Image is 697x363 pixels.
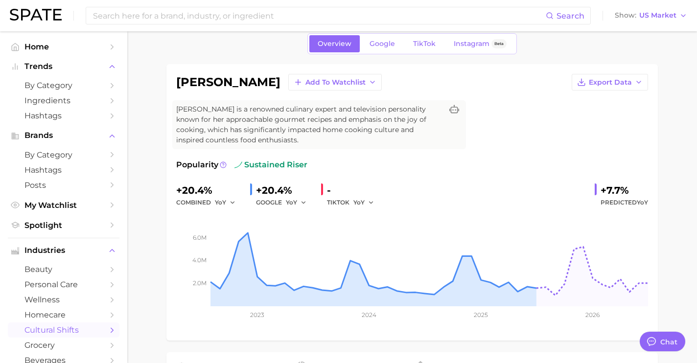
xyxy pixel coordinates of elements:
span: Instagram [454,40,489,48]
tspan: 2024 [362,311,376,318]
h1: [PERSON_NAME] [176,76,280,88]
span: Industries [24,246,103,255]
span: beauty [24,265,103,274]
span: by Category [24,81,103,90]
button: Add to Watchlist [288,74,382,91]
a: InstagramBeta [445,35,515,52]
span: Home [24,42,103,51]
span: Spotlight [24,221,103,230]
button: YoY [353,197,374,208]
div: TIKTOK [327,197,381,208]
div: +20.4% [176,182,242,198]
button: Export Data [572,74,648,91]
a: grocery [8,338,119,353]
div: - [327,182,381,198]
span: sustained riser [234,159,307,171]
span: My Watchlist [24,201,103,210]
div: combined [176,197,242,208]
div: +20.4% [256,182,313,198]
a: beauty [8,262,119,277]
span: YoY [637,199,648,206]
a: homecare [8,307,119,322]
span: personal care [24,280,103,289]
span: Hashtags [24,165,103,175]
span: by Category [24,150,103,159]
div: GOOGLE [256,197,313,208]
span: Search [557,11,584,21]
a: by Category [8,78,119,93]
div: +7.7% [601,182,648,198]
span: YoY [353,198,365,206]
a: Hashtags [8,108,119,123]
button: Trends [8,59,119,74]
span: Popularity [176,159,218,171]
a: Posts [8,178,119,193]
a: Home [8,39,119,54]
span: US Market [639,13,676,18]
a: Google [361,35,403,52]
button: YoY [215,197,236,208]
button: Industries [8,243,119,258]
a: Spotlight [8,218,119,233]
a: Ingredients [8,93,119,108]
span: Hashtags [24,111,103,120]
span: Ingredients [24,96,103,105]
button: YoY [286,197,307,208]
span: YoY [286,198,297,206]
span: Beta [494,40,504,48]
span: wellness [24,295,103,304]
span: Show [615,13,636,18]
span: Predicted [601,197,648,208]
span: Add to Watchlist [305,78,366,87]
tspan: 2023 [250,311,264,318]
span: Overview [318,40,351,48]
span: Brands [24,131,103,140]
span: Google [370,40,395,48]
span: Posts [24,181,103,190]
img: sustained riser [234,161,242,169]
input: Search here for a brand, industry, or ingredient [92,7,546,24]
span: TikTok [413,40,436,48]
span: cultural shifts [24,325,103,335]
a: Hashtags [8,162,119,178]
a: My Watchlist [8,198,119,213]
span: YoY [215,198,226,206]
button: Brands [8,128,119,143]
a: Overview [309,35,360,52]
a: wellness [8,292,119,307]
a: TikTok [405,35,444,52]
a: cultural shifts [8,322,119,338]
tspan: 2025 [474,311,488,318]
span: Trends [24,62,103,71]
span: [PERSON_NAME] is a renowned culinary expert and television personality known for her approachable... [176,104,442,145]
button: ShowUS Market [612,9,690,22]
img: SPATE [10,9,62,21]
a: by Category [8,147,119,162]
span: Export Data [589,78,632,87]
span: grocery [24,340,103,350]
span: homecare [24,310,103,319]
a: personal care [8,277,119,292]
tspan: 2026 [585,311,600,318]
